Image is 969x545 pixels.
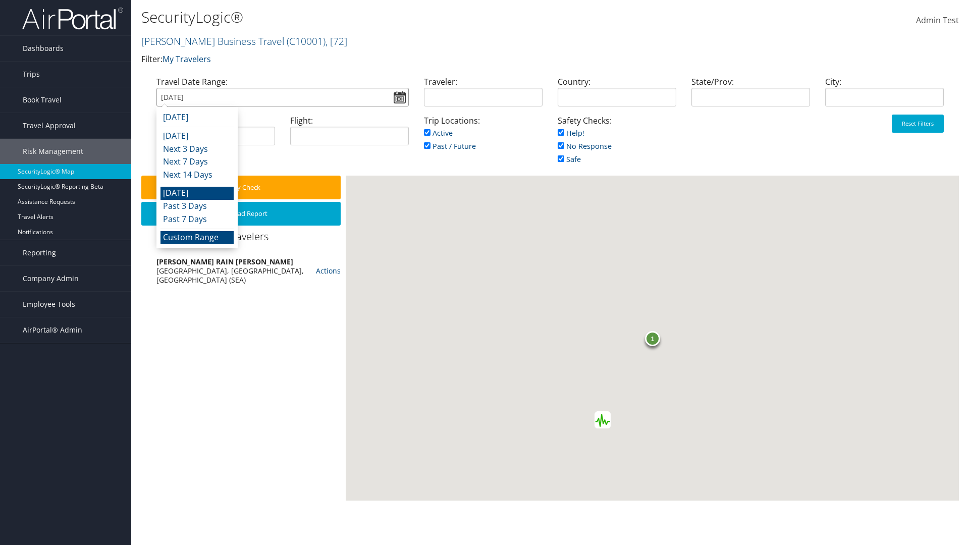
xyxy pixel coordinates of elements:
a: Active [424,128,453,138]
div: Green earthquake alert (Magnitude 4.9M, Depth:10km) in [unknown] 09/09/2025 19:02 UTC, No people ... [595,412,611,428]
div: [PERSON_NAME] RAIN [PERSON_NAME] [156,257,306,266]
button: Reset Filters [892,115,944,133]
div: [GEOGRAPHIC_DATA], [GEOGRAPHIC_DATA], [GEOGRAPHIC_DATA] (SEA) [156,266,306,285]
div: Country: [550,76,684,115]
a: Help! [558,128,584,138]
div: State/Prov: [684,76,818,115]
div: 1 Travelers [141,230,346,249]
span: Reporting [23,240,56,265]
div: City: [818,76,951,115]
span: , [ 72 ] [326,34,347,48]
li: Next 3 Days [160,143,234,156]
span: ( C10001 ) [287,34,326,48]
img: airportal-logo.png [22,7,123,30]
a: Past / Future [424,141,476,151]
p: Filter: [141,53,686,66]
li: Custom Range [160,231,234,244]
li: Past 7 Days [160,213,234,226]
span: Company Admin [23,266,79,291]
a: No Response [558,141,612,151]
span: Trips [23,62,40,87]
span: Risk Management [23,139,83,164]
span: AirPortal® Admin [23,317,82,343]
div: Safety Checks: [550,115,684,176]
li: [DATE] [160,187,234,200]
li: Next 14 Days [160,169,234,182]
li: Past 3 Days [160,200,234,213]
li: [DATE] [160,130,234,143]
div: 1 [644,331,660,346]
div: Traveler: [416,76,550,115]
div: Trip Locations: [416,115,550,162]
div: Air/Hotel/Rail: [149,115,283,153]
a: [PERSON_NAME] Business Travel [141,34,347,48]
button: Safety Check [141,176,341,199]
button: Download Report [141,202,341,226]
span: Dashboards [23,36,64,61]
span: Travel Approval [23,113,76,138]
li: Next 7 Days [160,155,234,169]
a: Actions [316,266,341,276]
li: [DATE] [160,111,234,124]
a: Safe [558,154,581,164]
a: My Travelers [163,53,211,65]
span: Admin Test [916,15,959,26]
div: Flight: [283,115,416,153]
span: Employee Tools [23,292,75,317]
div: Travel Date Range: [149,76,416,115]
a: Admin Test [916,5,959,36]
h1: SecurityLogic® [141,7,686,28]
span: Book Travel [23,87,62,113]
div: Green earthquake alert (Magnitude 5.1M, Depth:10km) in [unknown] 09/09/2025 19:31 UTC, No people ... [595,411,611,427]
